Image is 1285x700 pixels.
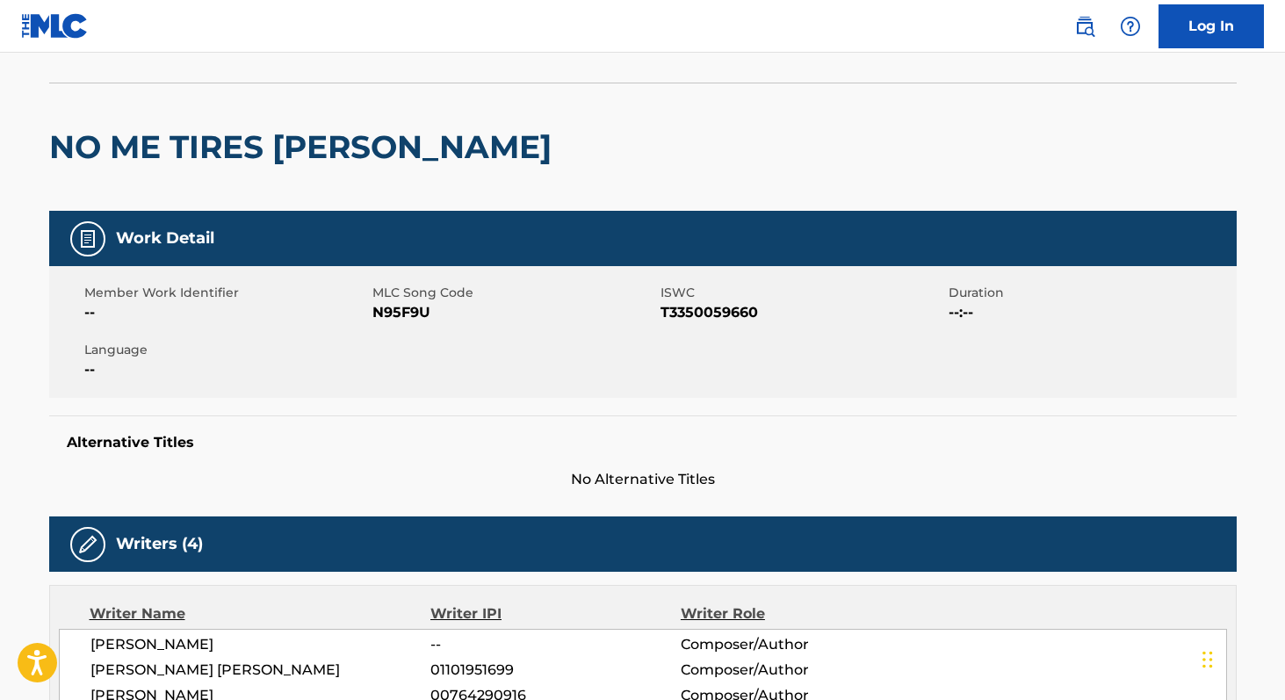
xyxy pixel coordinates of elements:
[67,434,1219,451] h5: Alternative Titles
[84,359,368,380] span: --
[1197,616,1285,700] iframe: Chat Widget
[116,534,203,554] h5: Writers (4)
[430,660,680,681] span: 01101951699
[372,302,656,323] span: N95F9U
[116,228,214,249] h5: Work Detail
[90,603,431,624] div: Writer Name
[372,284,656,302] span: MLC Song Code
[84,284,368,302] span: Member Work Identifier
[430,603,681,624] div: Writer IPI
[49,127,560,167] h2: NO ME TIRES [PERSON_NAME]
[21,13,89,39] img: MLC Logo
[90,660,431,681] span: [PERSON_NAME] [PERSON_NAME]
[84,341,368,359] span: Language
[949,302,1232,323] span: --:--
[90,634,431,655] span: [PERSON_NAME]
[681,634,908,655] span: Composer/Author
[1202,633,1213,686] div: Drag
[49,469,1237,490] span: No Alternative Titles
[681,660,908,681] span: Composer/Author
[77,228,98,249] img: Work Detail
[681,603,908,624] div: Writer Role
[1159,4,1264,48] a: Log In
[1120,16,1141,37] img: help
[1067,9,1102,44] a: Public Search
[1113,9,1148,44] div: Help
[661,302,944,323] span: T3350059660
[661,284,944,302] span: ISWC
[77,534,98,555] img: Writers
[949,284,1232,302] span: Duration
[84,302,368,323] span: --
[1074,16,1095,37] img: search
[430,634,680,655] span: --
